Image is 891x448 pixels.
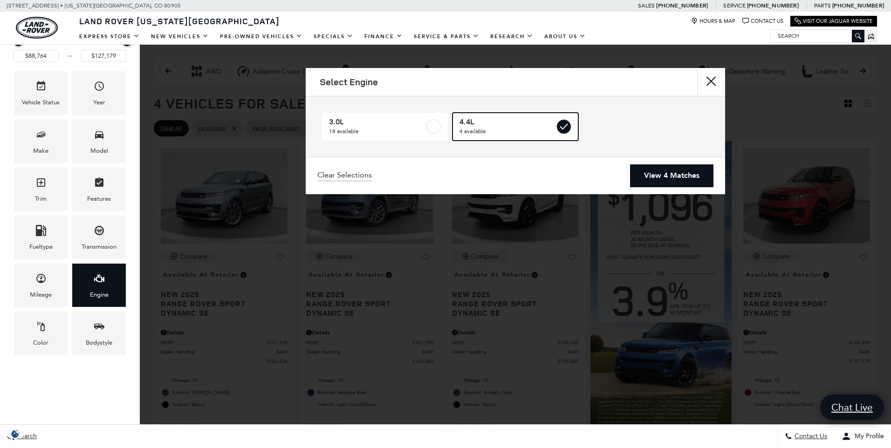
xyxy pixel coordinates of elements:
a: Specials [308,28,359,45]
section: Click to Open Cookie Consent Modal [5,429,26,439]
div: MileageMileage [14,264,68,307]
span: Features [94,175,105,194]
span: Transmission [94,223,105,242]
div: Year [93,97,105,108]
a: [STREET_ADDRESS] • [US_STATE][GEOGRAPHIC_DATA], CO 80905 [7,2,181,9]
button: close [697,68,725,96]
span: Fueltype [35,223,47,242]
a: land-rover [16,17,58,39]
div: Vehicle Status [22,97,60,108]
a: 3.0L18 available [322,113,448,141]
span: 3.0L [329,117,424,127]
input: Minimum [14,50,59,62]
div: YearYear [72,71,126,115]
div: VehicleVehicle Status [14,71,68,115]
input: Maximum [81,50,126,62]
a: Clear Selections [317,170,372,182]
a: Service & Parts [408,28,485,45]
span: Bodystyle [94,319,105,338]
a: [PHONE_NUMBER] [656,2,708,9]
div: ModelModel [72,120,126,163]
a: About Us [539,28,591,45]
a: Contact Us [742,18,783,25]
div: Price [14,34,126,62]
div: FueltypeFueltype [14,216,68,259]
a: Visit Our Jaguar Website [795,18,873,25]
a: 4.4L4 available [452,113,578,141]
a: Hours & Map [691,18,735,25]
div: Features [87,194,111,204]
div: BodystyleBodystyle [72,312,126,355]
span: 4.4L [459,117,555,127]
span: Service [723,2,745,9]
span: Model [94,127,105,146]
a: Chat Live [820,394,884,420]
span: Engine [94,271,105,290]
a: [PHONE_NUMBER] [832,2,884,9]
h2: Select Engine [320,77,378,87]
div: Model [90,146,108,156]
input: Search [771,30,864,41]
div: Color [33,338,48,348]
span: Contact Us [792,433,827,441]
a: EXPRESS STORE [74,28,145,45]
div: Trim [35,194,47,204]
span: Year [94,78,105,97]
div: MakeMake [14,120,68,163]
span: Mileage [35,271,47,290]
img: Land Rover [16,17,58,39]
span: 18 available [329,127,424,136]
a: Pre-Owned Vehicles [214,28,308,45]
span: 4 available [459,127,555,136]
div: Bodystyle [86,338,112,348]
div: Transmission [82,242,117,252]
a: Land Rover [US_STATE][GEOGRAPHIC_DATA] [74,15,285,27]
a: New Vehicles [145,28,214,45]
img: Opt-Out Icon [5,429,26,439]
span: Parts [814,2,831,9]
div: TransmissionTransmission [72,216,126,259]
span: Trim [35,175,47,194]
div: Engine [90,290,109,300]
a: [PHONE_NUMBER] [747,2,799,9]
span: Make [35,127,47,146]
div: Fueltype [29,242,53,252]
div: Mileage [30,290,52,300]
div: TrimTrim [14,168,68,211]
a: View 4 Matches [630,164,713,187]
span: My Profile [851,433,884,441]
span: Vehicle [35,78,47,97]
div: ColorColor [14,312,68,355]
a: Finance [359,28,408,45]
span: Land Rover [US_STATE][GEOGRAPHIC_DATA] [79,15,280,27]
div: Make [33,146,48,156]
div: EngineEngine [72,264,126,307]
div: FeaturesFeatures [72,168,126,211]
nav: Main Navigation [74,28,591,45]
span: Sales [638,2,655,9]
button: Open user profile menu [835,425,891,448]
span: Color [35,319,47,338]
a: Research [485,28,539,45]
span: Chat Live [827,401,877,414]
